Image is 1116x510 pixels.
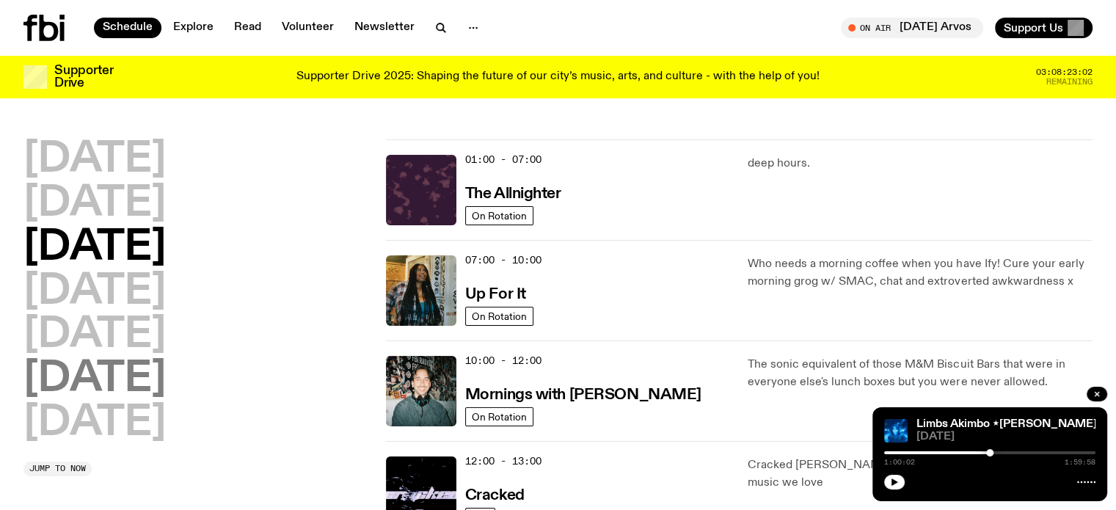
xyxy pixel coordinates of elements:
[465,485,525,503] a: Cracked
[465,407,533,426] a: On Rotation
[1004,21,1063,34] span: Support Us
[472,210,527,221] span: On Rotation
[1065,459,1095,466] span: 1:59:58
[841,18,983,38] button: On Air[DATE] Arvos
[1036,68,1093,76] span: 03:08:23:02
[995,18,1093,38] button: Support Us
[296,70,820,84] p: Supporter Drive 2025: Shaping the future of our city’s music, arts, and culture - with the help o...
[465,206,533,225] a: On Rotation
[386,356,456,426] img: Radio presenter Ben Hansen sits in front of a wall of photos and an fbi radio sign. Film photo. B...
[29,465,86,473] span: Jump to now
[472,411,527,422] span: On Rotation
[386,255,456,326] img: Ify - a Brown Skin girl with black braided twists, looking up to the side with her tongue stickin...
[465,153,541,167] span: 01:00 - 07:00
[884,459,915,466] span: 1:00:02
[465,385,701,403] a: Mornings with [PERSON_NAME]
[23,403,166,444] button: [DATE]
[23,359,166,400] button: [DATE]
[23,139,166,181] button: [DATE]
[346,18,423,38] a: Newsletter
[94,18,161,38] a: Schedule
[23,227,166,269] button: [DATE]
[465,387,701,403] h3: Mornings with [PERSON_NAME]
[748,456,1093,492] p: Cracked [PERSON_NAME] open the creative process behind the music we love
[748,155,1093,172] p: deep hours.
[916,418,1104,430] a: Limbs Akimbo ⋆[PERSON_NAME]⋆
[465,454,541,468] span: 12:00 - 13:00
[748,356,1093,391] p: The sonic equivalent of those M&M Biscuit Bars that were in everyone else's lunch boxes but you w...
[465,186,561,202] h3: The Allnighter
[54,65,113,90] h3: Supporter Drive
[472,310,527,321] span: On Rotation
[1046,78,1093,86] span: Remaining
[465,183,561,202] a: The Allnighter
[225,18,270,38] a: Read
[465,488,525,503] h3: Cracked
[23,183,166,225] button: [DATE]
[23,272,166,313] button: [DATE]
[465,253,541,267] span: 07:00 - 10:00
[748,255,1093,291] p: Who needs a morning coffee when you have Ify! Cure your early morning grog w/ SMAC, chat and extr...
[23,315,166,356] button: [DATE]
[164,18,222,38] a: Explore
[465,354,541,368] span: 10:00 - 12:00
[465,284,526,302] a: Up For It
[465,287,526,302] h3: Up For It
[273,18,343,38] a: Volunteer
[465,307,533,326] a: On Rotation
[23,462,92,476] button: Jump to now
[916,431,1095,442] span: [DATE]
